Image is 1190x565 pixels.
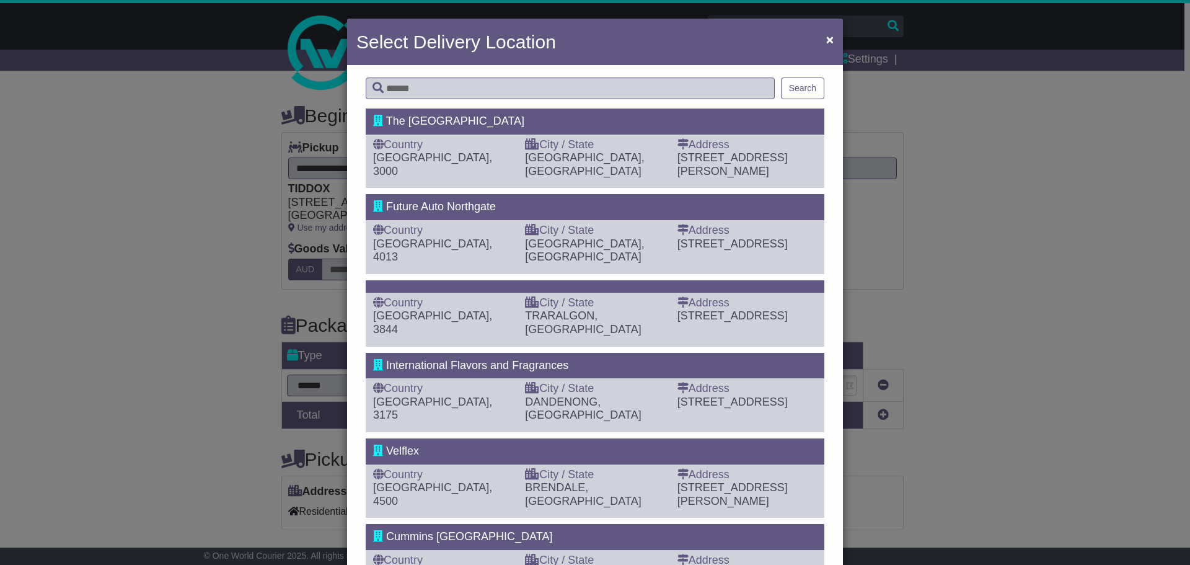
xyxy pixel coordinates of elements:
[525,309,641,336] span: TRARALGON, [GEOGRAPHIC_DATA]
[525,151,644,177] span: [GEOGRAPHIC_DATA], [GEOGRAPHIC_DATA]
[525,481,641,507] span: BRENDALE, [GEOGRAPHIC_DATA]
[781,78,824,99] button: Search
[386,530,552,543] span: Cummins [GEOGRAPHIC_DATA]
[386,200,496,213] span: Future Auto Northgate
[677,138,817,152] div: Address
[826,32,834,47] span: ×
[373,224,513,238] div: Country
[373,396,492,422] span: [GEOGRAPHIC_DATA], 3175
[373,238,492,264] span: [GEOGRAPHIC_DATA], 4013
[373,481,492,507] span: [GEOGRAPHIC_DATA], 4500
[677,238,788,250] span: [STREET_ADDRESS]
[386,359,568,371] span: International Flavors and Fragrances
[525,224,664,238] div: City / State
[677,396,788,408] span: [STREET_ADDRESS]
[373,138,513,152] div: Country
[677,481,788,507] span: [STREET_ADDRESS][PERSON_NAME]
[677,382,817,396] div: Address
[525,468,664,482] div: City / State
[373,468,513,482] div: Country
[677,296,817,310] div: Address
[386,115,524,127] span: The [GEOGRAPHIC_DATA]
[356,28,556,56] h4: Select Delivery Location
[373,382,513,396] div: Country
[677,309,788,322] span: [STREET_ADDRESS]
[373,309,492,336] span: [GEOGRAPHIC_DATA], 3844
[677,468,817,482] div: Address
[525,238,644,264] span: [GEOGRAPHIC_DATA], [GEOGRAPHIC_DATA]
[525,138,664,152] div: City / State
[677,224,817,238] div: Address
[525,296,664,310] div: City / State
[386,445,419,457] span: Velflex
[373,296,513,310] div: Country
[525,382,664,396] div: City / State
[373,151,492,177] span: [GEOGRAPHIC_DATA], 3000
[820,27,840,52] button: Close
[677,151,788,177] span: [STREET_ADDRESS][PERSON_NAME]
[525,396,641,422] span: DANDENONG, [GEOGRAPHIC_DATA]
